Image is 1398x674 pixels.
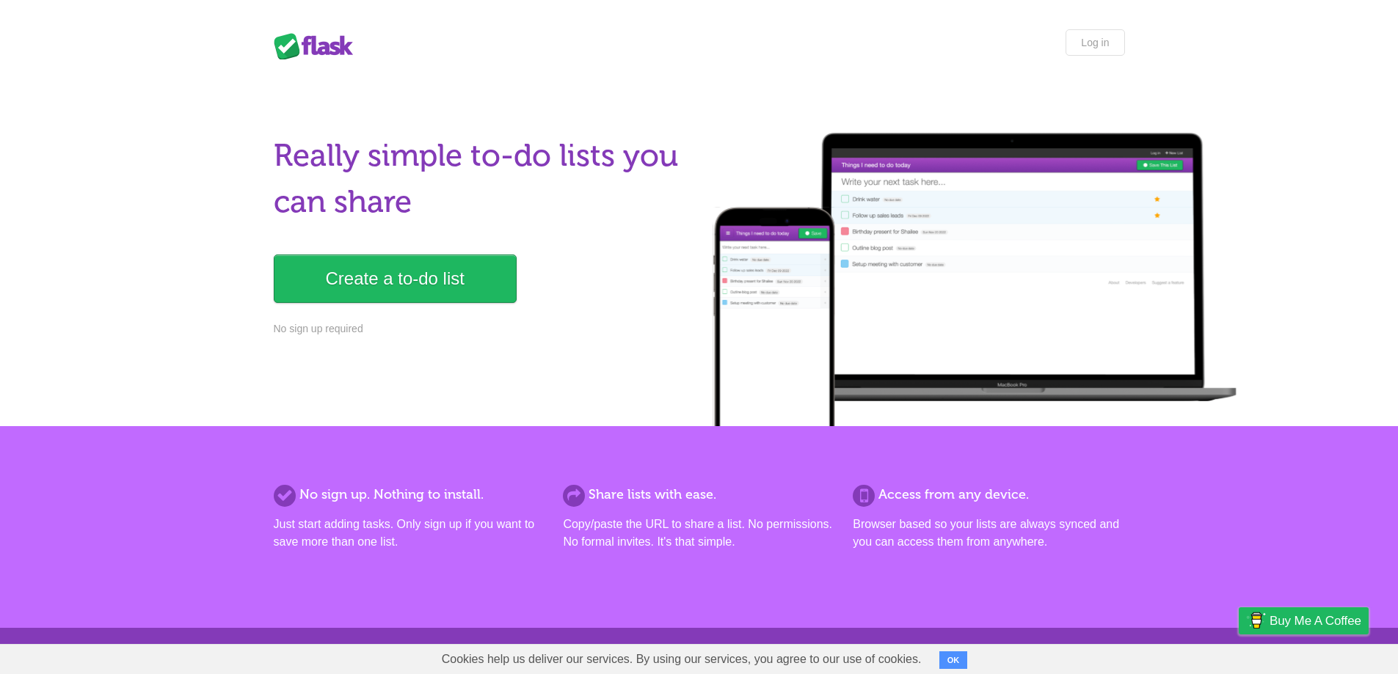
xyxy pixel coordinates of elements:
a: Log in [1066,29,1124,56]
h2: Access from any device. [853,485,1124,505]
p: Browser based so your lists are always synced and you can access them from anywhere. [853,516,1124,551]
a: Create a to-do list [274,254,517,303]
span: Cookies help us deliver our services. By using our services, you agree to our use of cookies. [427,645,936,674]
a: Buy me a coffee [1239,607,1369,634]
button: OK [939,651,968,669]
p: Just start adding tasks. Only sign up if you want to save more than one list. [274,516,545,551]
h2: No sign up. Nothing to install. [274,485,545,505]
h1: Really simple to-do lists you can share [274,133,691,225]
p: No sign up required [274,321,691,337]
p: Copy/paste the URL to share a list. No permissions. No formal invites. It's that simple. [563,516,834,551]
img: Buy me a coffee [1246,608,1266,633]
div: Flask Lists [274,33,362,59]
h2: Share lists with ease. [563,485,834,505]
span: Buy me a coffee [1270,608,1361,634]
